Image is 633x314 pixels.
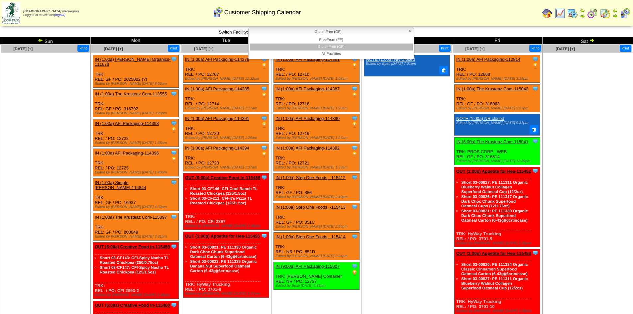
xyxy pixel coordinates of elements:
[274,233,360,260] div: TRK: REL: NR / PO: 851D
[194,47,213,51] span: [DATE] [+]
[95,141,178,145] div: Edited by [PERSON_NAME] [DATE] 1:36am
[456,169,531,174] a: OUT (1:00p) Appetite for Hea-115452
[461,180,528,194] a: Short 03-00827: PE 111311 Organic Blueberry Walnut Collagen Superfood Oatmeal Cup (12/2oz)
[275,77,359,81] div: Edited by [PERSON_NAME] [DATE] 1:08am
[190,259,257,273] a: Short 03-00823: PE 111335 Organic Banana Nut Superfood Oatmeal Carton (6-43g)(6crtn/case)
[275,86,340,91] a: IN (1:00a) AFI Packaging-114387
[0,37,91,45] td: Sun
[439,45,451,52] button: Print
[261,122,267,128] img: PO
[183,232,269,298] div: TRK: HyWay Trucking REL: / PO: 3701-8
[185,77,269,81] div: Edited by [PERSON_NAME] [DATE] 11:32pm
[366,62,446,66] div: Edited by Bpali [DATE] 7:01pm
[95,82,178,86] div: Edited by [PERSON_NAME] [DATE] 8:02pm
[190,186,258,196] a: Short 03-CF146: CFI-Cool Ranch TL Roasted Chickpea (125/1.5oz)
[580,8,585,13] img: arrowleft.gif
[95,91,167,96] a: IN (1:00a) The Krusteaz Com-113555
[456,309,540,313] div: Edited by [PERSON_NAME] [DATE] 2:28pm
[93,178,179,211] div: TRK: REL: GF / PO: 16937
[351,62,358,69] img: PO
[351,233,358,240] img: Tooltip
[275,146,340,151] a: IN (1:00a) AFI Packaging-114392
[274,55,360,83] div: TRK: REL: / PO: 12710
[456,86,528,91] a: IN (1:00a) The Krusteaz Com-115042
[275,175,346,180] a: IN (1:00a) Step One Foods, -115412
[261,62,267,69] img: PO
[456,106,540,110] div: Edited by [PERSON_NAME] [DATE] 5:27pm
[555,8,565,19] img: line_graph.gif
[275,284,359,288] div: Edited by Bpali [DATE] 5:35pm
[461,276,528,290] a: Short 03-00827: PE 111311 Organic Blueberry Walnut Collagen Superfood Oatmeal Cup (12/2oz)
[532,56,539,62] img: Tooltip
[190,245,257,259] a: Short 03-00821: PE 111330 Organic Dark Choc Chunk Superfood Oatmeal Carton (6-43g)(6crtn/case)
[532,167,539,174] img: Tooltip
[93,213,179,241] div: TRK: REL: GF / PO: 800049
[556,47,575,51] span: [DATE] [+]
[95,121,159,126] a: IN (1:00a) AFI Packaging-114393
[38,38,43,43] img: arrowleft.gif
[620,45,631,52] button: Print
[351,204,358,210] img: Tooltip
[532,250,539,256] img: Tooltip
[95,57,170,67] a: IN (1:00a) [PERSON_NAME] Organics-111678
[261,174,267,181] img: Tooltip
[181,37,271,45] td: Tue
[274,114,360,142] div: TRK: REL: / PO: 12719
[261,115,267,122] img: Tooltip
[456,57,520,62] a: IN (1:00a) AFI Packaging-112914
[185,175,260,180] a: OUT (6:00a) Creative Food In-115458
[185,165,269,169] div: Edited by [PERSON_NAME] [DATE] 1:37am
[77,45,89,52] button: Print
[275,136,359,140] div: Edited by [PERSON_NAME] [DATE] 1:27am
[274,203,360,231] div: TRK: REL: GF / PO: 851C
[13,47,33,51] a: [DATE] [+]
[190,196,252,205] a: Short 03-CF213: CFI-It's Pizza TL Roasted Chickpea (125/1.5oz)
[465,47,484,51] a: [DATE] [+]
[275,264,340,269] a: IN (9:00a) AFI Packaging-115007
[95,215,167,220] a: IN (1:00a) The Krusteaz Com-115097
[351,115,358,122] img: Tooltip
[170,302,177,308] img: Tooltip
[224,9,301,16] span: Customer Shipping Calendar
[185,224,269,228] div: Edited by [PERSON_NAME] [DATE] 1:45pm
[185,106,269,110] div: Edited by [PERSON_NAME] [DATE] 1:17am
[170,156,177,163] img: PO
[274,262,360,290] div: TRK: [PERSON_NAME] Container REL: NR / PO: 12737
[567,8,578,19] img: calendarprod.gif
[529,45,541,52] button: Print
[275,234,346,239] a: IN (1:00a) Step One Foods, -115414
[587,8,598,19] img: calendarblend.gif
[170,179,177,186] img: Tooltip
[275,116,340,121] a: IN (1:00a) AFI Packaging-114390
[532,85,539,92] img: Tooltip
[261,85,267,92] img: Tooltip
[95,170,178,174] div: Edited by [PERSON_NAME] [DATE] 1:40am
[275,57,340,62] a: IN (1:00a) AFI Packaging-114381
[366,57,415,62] a: NOTE (1:00a) NR Closed
[452,37,543,45] td: Fri
[95,205,178,209] div: Edited by [PERSON_NAME] [DATE] 4:30pm
[185,57,249,62] a: IN (1:00a) AFI Packaging-114378
[170,243,177,250] img: Tooltip
[104,47,123,51] a: [DATE] [+]
[185,146,249,151] a: IN (1:00a) AFI Packaging-114394
[170,56,177,62] img: Tooltip
[95,111,178,115] div: Edited by [PERSON_NAME] [DATE] 3:20pm
[455,167,540,247] div: TRK: HyWay Trucking REL: / PO: 3701-9
[183,173,269,230] div: TRK: REL: / PO: CFI 2897
[351,122,358,128] img: PO
[93,243,179,299] div: TRK: REL: / PO: CFI 2893-2
[461,194,528,208] a: Short 03-00826: PE 111317 Organic Dark Choc Chunk Superfood Oatmeal Cups (12/1.76oz)
[543,37,633,45] td: Sat
[261,145,267,151] img: Tooltip
[456,77,540,81] div: Edited by [PERSON_NAME] [DATE] 3:19pm
[54,13,65,17] a: (logout)
[351,145,358,151] img: Tooltip
[170,150,177,156] img: Tooltip
[185,234,260,239] a: OUT (1:00p) Appetite for Hea-115455
[351,269,358,276] img: PO
[351,85,358,92] img: Tooltip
